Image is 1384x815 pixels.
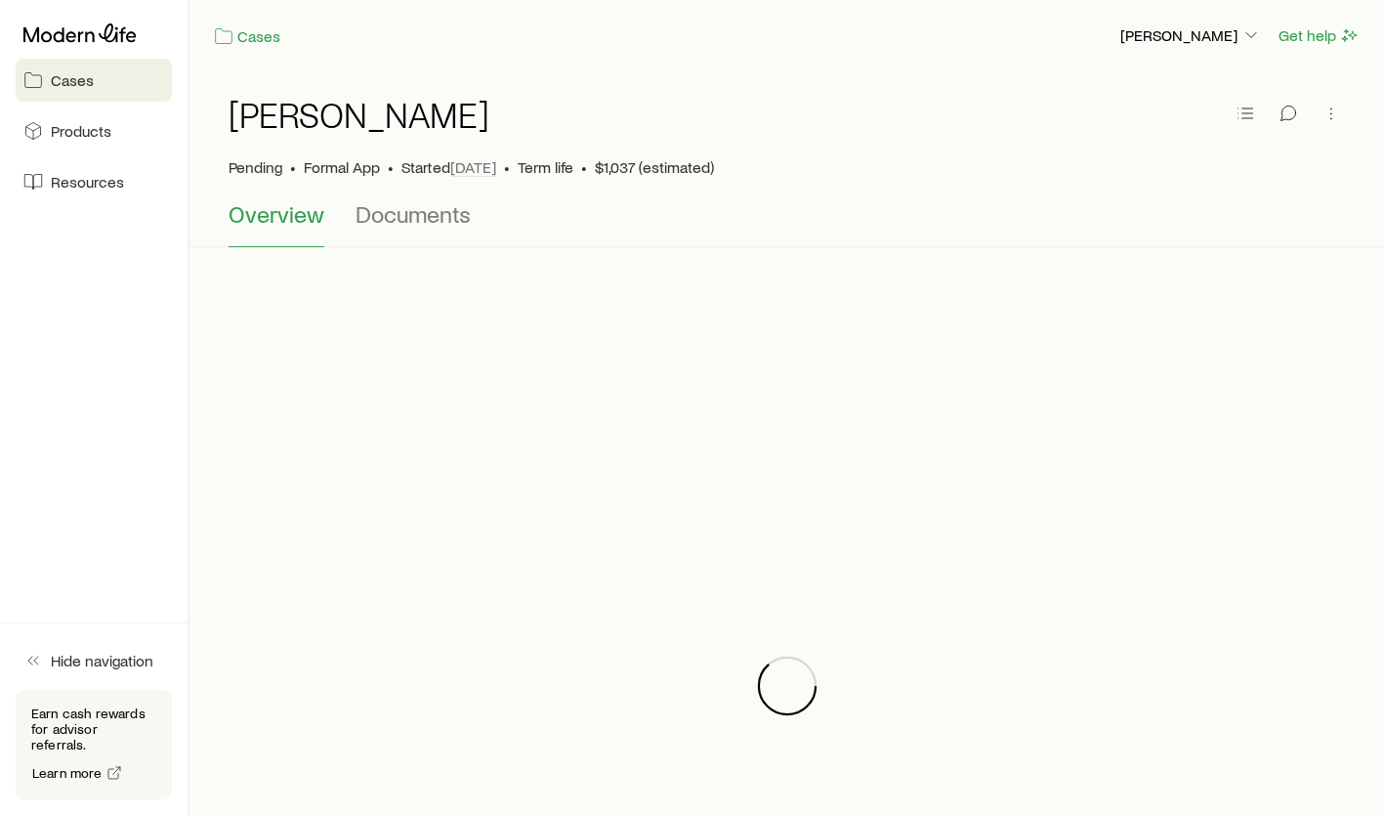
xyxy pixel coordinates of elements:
a: Products [16,109,172,152]
span: Cases [51,70,94,90]
span: Resources [51,172,124,192]
p: Earn cash rewards for advisor referrals. [31,706,156,752]
div: Earn cash rewards for advisor referrals.Learn more [16,690,172,799]
button: [PERSON_NAME] [1119,24,1262,48]
span: [DATE] [450,157,496,177]
span: $1,037 (estimated) [595,157,714,177]
span: Hide navigation [51,651,153,670]
a: Cases [16,59,172,102]
span: Term life [518,157,573,177]
p: [PERSON_NAME] [1120,25,1261,45]
span: Learn more [32,766,103,780]
span: • [388,157,394,177]
button: Hide navigation [16,639,172,682]
p: Pending [229,157,282,177]
span: • [581,157,587,177]
span: Documents [356,200,471,228]
h1: [PERSON_NAME] [229,95,489,134]
span: • [290,157,296,177]
a: Cases [213,25,281,48]
div: Case details tabs [229,200,1345,247]
span: Formal App [304,157,380,177]
p: Started [401,157,496,177]
span: • [504,157,510,177]
button: Get help [1278,24,1361,47]
span: Overview [229,200,324,228]
a: Resources [16,160,172,203]
span: Products [51,121,111,141]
